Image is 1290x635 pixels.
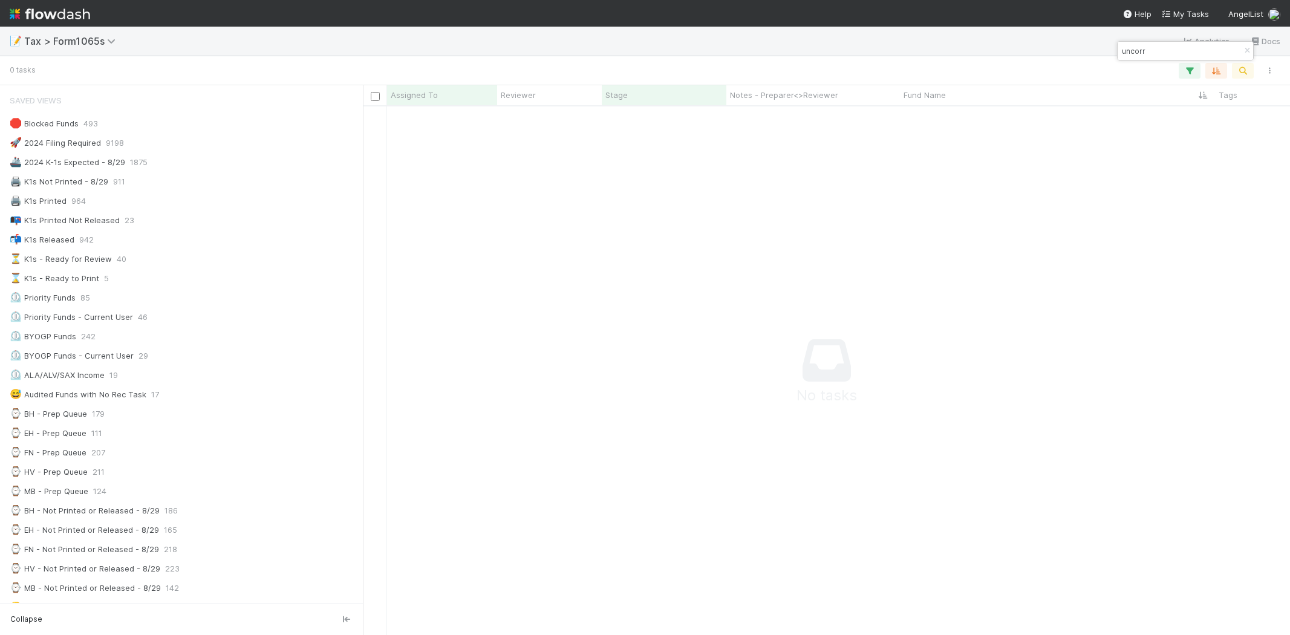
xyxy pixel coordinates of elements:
span: 223 [165,561,180,576]
a: Analytics [1182,34,1230,48]
div: EH - Prep Queue [10,426,86,441]
div: K1s - Ready for Review [10,252,112,267]
div: Audited Funds with No Rec Task [10,387,146,402]
div: FN - Not Printed or Released - 8/29 [10,542,159,557]
span: ⏲️ [10,370,22,380]
span: ⌚ [10,505,22,515]
div: Help [1122,8,1152,20]
div: EH - Not Printed or Released - 8/29 [10,523,159,538]
div: 2024 K-1s Expected - 8/29 [10,155,125,170]
span: Assigned To [391,89,438,101]
span: 186 [165,503,178,518]
span: 🚀 [10,137,22,148]
small: 0 tasks [10,65,36,76]
span: Tax > Form1065s [24,35,122,47]
input: Search... [1119,44,1240,58]
span: 211 [93,464,105,480]
span: AngelList [1228,9,1263,19]
span: 19 [109,368,118,383]
span: ⌚ [10,544,22,554]
span: 🛑 [10,118,22,128]
span: ⏲️ [10,292,22,302]
span: ⏲️ [10,311,22,322]
div: ALA/ALV/SAX Income [10,368,105,383]
img: avatar_66854b90-094e-431f-b713-6ac88429a2b8.png [1268,8,1280,21]
span: Stage [605,89,628,101]
span: ⏲️ [10,350,22,360]
span: Reviewer [501,89,536,101]
span: 5 [104,271,109,286]
span: 1875 [130,155,148,170]
div: FN - Prep Queue [10,445,86,460]
span: 218 [164,542,177,557]
span: ⌚ [10,447,22,457]
span: ⌚ [10,524,22,535]
span: Fund Name [904,89,946,101]
div: Priority Funds - Current User [10,310,133,325]
span: 📭 [10,215,22,225]
span: 371 [207,600,220,615]
span: 😅 [10,389,22,399]
div: MB - Not Printed or Released - 8/29 [10,581,161,596]
span: Collapse [10,614,42,625]
span: 942 [79,232,94,247]
span: 165 [164,523,177,538]
a: Docs [1249,34,1280,48]
span: 111 [91,426,102,441]
span: 📝 [10,36,22,46]
div: K1s - Ready to Print [10,271,99,286]
span: 🖨️ [10,176,22,186]
div: HV - Not Printed or Released - 8/29 [10,561,160,576]
span: ⌚ [10,563,22,573]
div: HV - Prep Queue [10,464,88,480]
span: Tags [1219,89,1237,101]
span: ⌚ [10,486,22,496]
span: 46 [138,310,148,325]
span: 📬 [10,234,22,244]
input: Toggle All Rows Selected [371,92,380,101]
span: 29 [138,348,148,363]
span: 124 [93,484,106,499]
span: ⌚ [10,408,22,418]
span: 242 [81,329,96,344]
span: ⏲️ [10,331,22,341]
span: ⌛ [10,273,22,283]
span: ⌚ [10,428,22,438]
span: Notes - Preparer<>Reviewer [730,89,838,101]
span: 🖨️ [10,195,22,206]
span: 🚢 [10,157,22,167]
div: Not Printed - No Checklist Items Remain - 8/29 [10,600,203,615]
div: Blocked Funds [10,116,79,131]
span: 964 [71,194,86,209]
span: 23 [125,213,134,228]
div: K1s Not Printed - 8/29 [10,174,108,189]
span: 179 [92,406,105,422]
div: K1s Printed [10,194,67,209]
img: logo-inverted-e16ddd16eac7371096b0.svg [10,4,90,24]
div: K1s Released [10,232,74,247]
div: 2024 Filing Required [10,135,101,151]
span: ⏳ [10,253,22,264]
span: ⌚ [10,466,22,477]
span: 493 [83,116,98,131]
div: Priority Funds [10,290,76,305]
span: 911 [113,174,125,189]
span: 17 [151,387,159,402]
div: BYOGP Funds [10,329,76,344]
div: K1s Printed Not Released [10,213,120,228]
div: BYOGP Funds - Current User [10,348,134,363]
span: 207 [91,445,105,460]
span: Saved Views [10,88,62,112]
span: 85 [80,290,90,305]
div: BH - Prep Queue [10,406,87,422]
span: 142 [166,581,179,596]
span: ⌚ [10,582,22,593]
div: MB - Prep Queue [10,484,88,499]
span: My Tasks [1161,9,1209,19]
span: 40 [117,252,126,267]
span: 9198 [106,135,124,151]
span: 🟡 [10,602,22,612]
div: BH - Not Printed or Released - 8/29 [10,503,160,518]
